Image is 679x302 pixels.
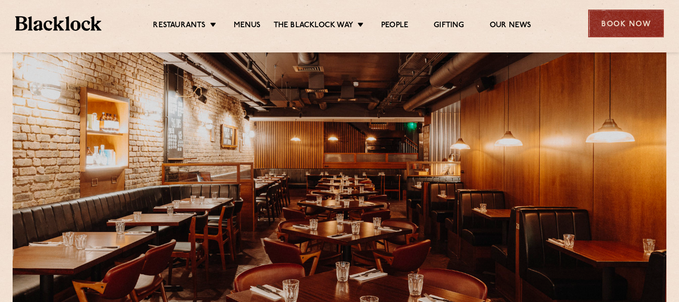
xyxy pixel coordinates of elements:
a: People [381,21,408,32]
a: Restaurants [153,21,205,32]
div: Book Now [588,10,664,37]
img: BL_Textured_Logo-footer-cropped.svg [15,16,101,31]
a: The Blacklock Way [274,21,353,32]
a: Menus [234,21,261,32]
a: Gifting [434,21,464,32]
a: Our News [490,21,532,32]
